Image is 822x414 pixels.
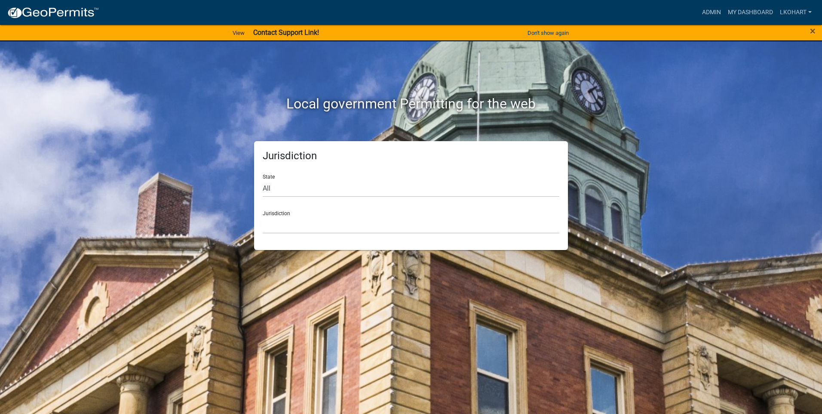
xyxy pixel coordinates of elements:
a: View [229,26,248,40]
h5: Jurisdiction [263,150,559,162]
button: Don't show again [524,26,572,40]
a: My Dashboard [724,4,776,21]
strong: Contact Support Link! [253,28,319,37]
span: × [810,25,816,37]
a: lkohart [776,4,815,21]
button: Close [810,26,816,36]
a: Admin [699,4,724,21]
h2: Local government Permitting for the web [172,96,650,112]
